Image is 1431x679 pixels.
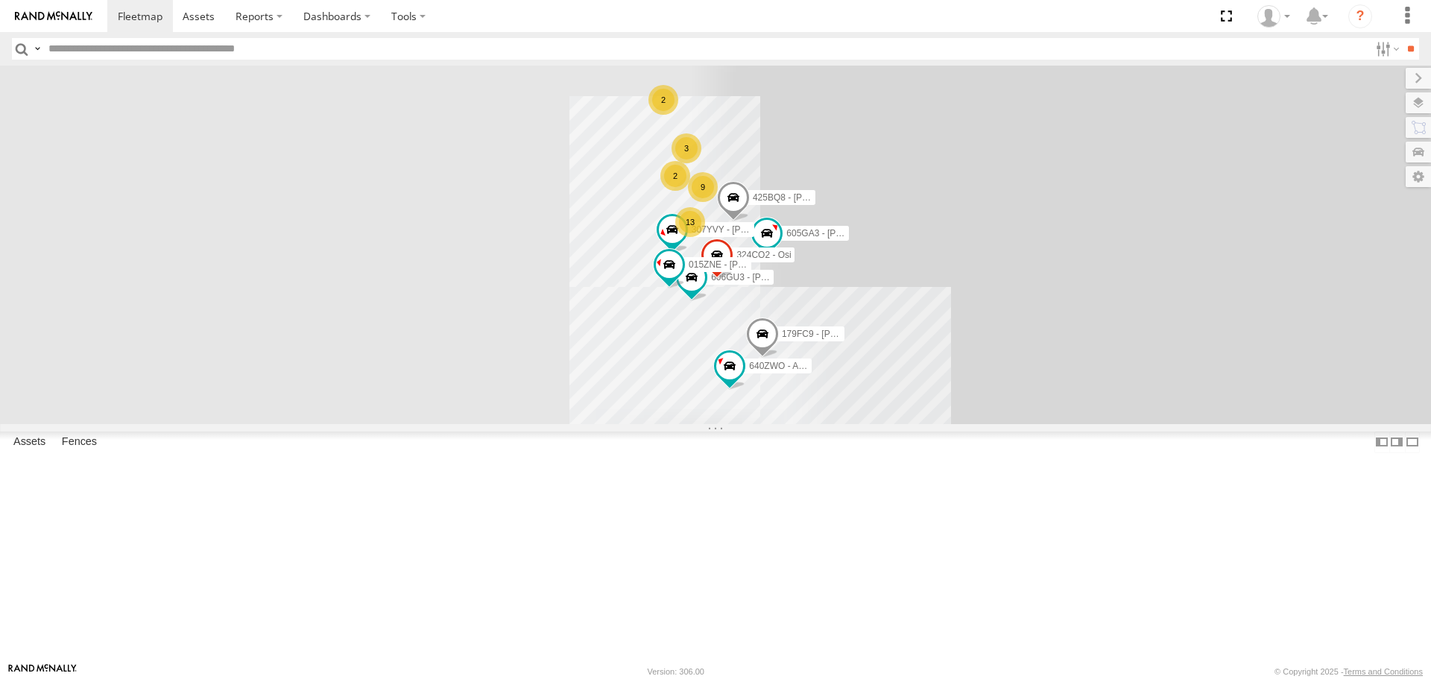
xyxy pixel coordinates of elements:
a: Terms and Conditions [1344,667,1423,676]
div: Version: 306.00 [648,667,704,676]
label: Hide Summary Table [1405,432,1420,453]
div: 3 [672,133,701,163]
label: Dock Summary Table to the Left [1374,432,1389,453]
span: 324CO2 - Osi [736,250,791,260]
div: 9 [688,172,718,202]
div: Aaron Cluff [1252,5,1295,28]
div: 13 [675,207,705,237]
label: Dock Summary Table to the Right [1389,432,1404,453]
span: 606GU3 - [PERSON_NAME] [711,273,826,283]
div: 2 [660,161,690,191]
label: Search Filter Options [1370,38,1402,60]
img: rand-logo.svg [15,11,92,22]
span: 015ZNE - [PERSON_NAME] [689,260,803,271]
span: 425BQ8 - [PERSON_NAME] [753,192,867,203]
span: 179FC9 - [PERSON_NAME] [782,329,895,340]
span: 307YVY - [PERSON_NAME] [692,224,806,235]
span: 605GA3 - [PERSON_NAME] [786,228,900,239]
div: © Copyright 2025 - [1274,667,1423,676]
a: Visit our Website [8,664,77,679]
span: 640ZWO - Aiden [749,361,815,372]
label: Search Query [31,38,43,60]
div: 2 [648,85,678,115]
label: Map Settings [1406,166,1431,187]
label: Fences [54,432,104,453]
i: ? [1348,4,1372,28]
label: Assets [6,432,53,453]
